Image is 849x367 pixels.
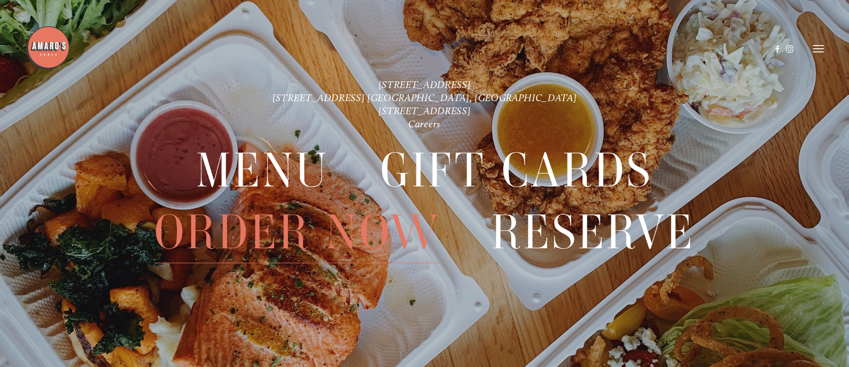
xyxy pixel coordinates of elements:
a: Gift Cards [380,139,653,201]
a: [STREET_ADDRESS] [378,105,471,117]
a: Menu [196,139,329,201]
img: Amaro's Table [25,25,70,70]
a: Order Now [154,201,441,263]
a: Careers [408,118,441,130]
a: [STREET_ADDRESS] [GEOGRAPHIC_DATA], [GEOGRAPHIC_DATA] [272,92,577,104]
a: Reserve [491,201,695,263]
